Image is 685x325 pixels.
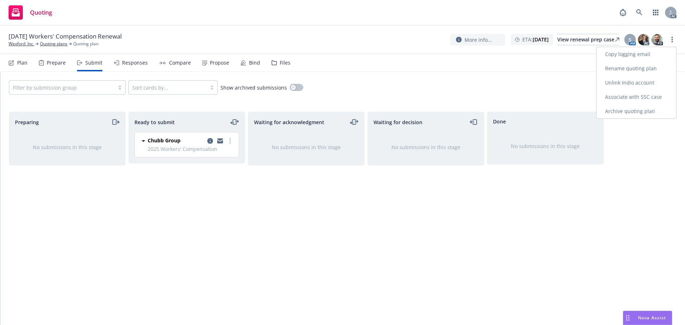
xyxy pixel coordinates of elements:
a: moveLeftRight [230,118,239,126]
img: photo [638,34,649,45]
span: ETA : [522,36,549,43]
a: Copy logging email [597,47,676,61]
div: No submissions in this stage [499,142,592,150]
a: Archive quoting plan [597,104,676,118]
div: Drag to move [623,311,632,325]
div: Plan [17,60,27,66]
a: Unlink Indio account [597,76,676,90]
span: More info... [465,36,492,44]
a: Search [632,5,646,20]
a: copy logging email [206,137,214,145]
span: Preparing [15,118,39,126]
span: Chubb Group [148,137,181,144]
div: Submit [85,60,102,66]
span: [DATE] Workers' Compensation Renewal [9,32,122,41]
button: Nova Assist [623,311,672,325]
a: moveLeftRight [350,118,359,126]
strong: [DATE] [533,36,549,43]
div: Files [280,60,290,66]
a: Rename quoting plan [597,61,676,76]
button: More info... [450,34,505,46]
a: View renewal prep case [557,34,619,45]
div: Responses [122,60,148,66]
span: Waiting for decision [374,118,422,126]
a: Report a Bug [616,5,630,20]
a: Associate with SSC case [597,90,676,104]
a: moveLeft [470,118,478,126]
span: Waiting for acknowledgment [254,118,324,126]
div: No submissions in this stage [21,143,114,151]
div: Propose [210,60,229,66]
img: photo [651,34,663,45]
span: S [629,36,631,44]
span: Nova Assist [638,315,666,321]
a: copy logging email [216,137,224,145]
a: Quoting [6,2,55,22]
span: Show archived submissions [220,84,287,91]
div: Compare [169,60,191,66]
span: 2025 Workers' Compensation [148,145,234,153]
a: Quoting plans [40,41,67,47]
a: more [226,137,234,145]
div: Bind [249,60,260,66]
a: more [668,35,676,44]
div: Prepare [47,60,66,66]
a: Switch app [649,5,663,20]
span: Quoting [30,10,52,15]
span: Quoting plan [73,41,98,47]
div: No submissions in this stage [260,143,353,151]
div: No submissions in this stage [379,143,472,151]
a: Wexford, Inc. [9,41,34,47]
span: Done [493,118,506,125]
a: moveRight [111,118,120,126]
span: Ready to submit [135,118,175,126]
